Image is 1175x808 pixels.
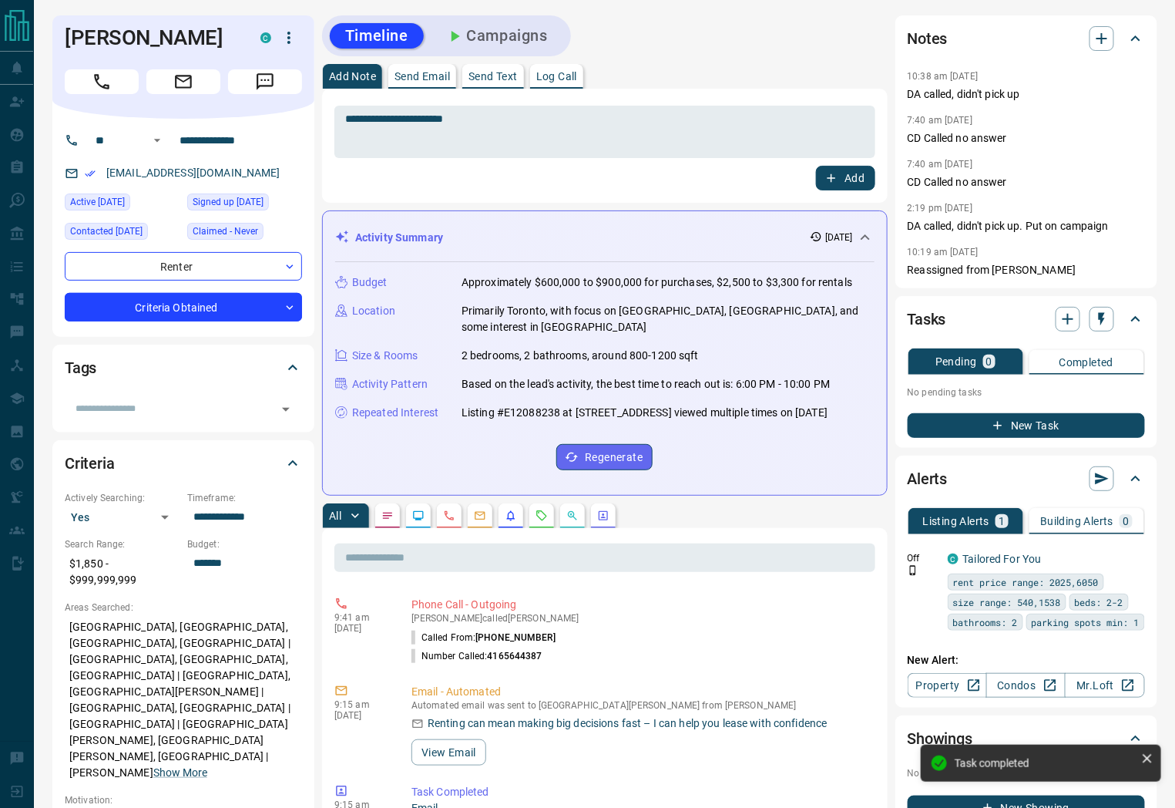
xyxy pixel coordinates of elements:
button: Campaigns [430,23,563,49]
p: CD Called no answer [908,174,1145,190]
p: Size & Rooms [352,348,418,364]
p: Off [908,551,938,565]
div: Yes [65,505,180,530]
p: 9:15 am [334,699,388,710]
p: Budget: [187,537,302,551]
span: size range: 540,1538 [953,594,1061,610]
p: All [329,510,341,521]
div: Sun Sep 14 2025 [65,223,180,244]
p: 2 bedrooms, 2 bathrooms, around 800-1200 sqft [462,348,699,364]
p: Task Completed [411,784,869,800]
p: No pending tasks [908,381,1145,404]
svg: Emails [474,510,486,522]
p: Timeframe: [187,491,302,505]
button: Open [148,131,166,150]
p: [DATE] [334,623,388,634]
p: DA called, didn't pick up [908,86,1145,103]
h2: Alerts [908,466,948,491]
p: [DATE] [825,231,853,244]
button: Timeline [330,23,424,49]
p: Log Call [536,71,577,82]
button: View Email [411,739,486,766]
p: Send Text [468,71,518,82]
p: Number Called: [411,649,542,663]
p: Search Range: [65,537,180,551]
p: Building Alerts [1040,516,1113,527]
p: Renting can mean making big decisions fast – I can help you lease with confidence [428,715,828,732]
p: Reassigned from [PERSON_NAME] [908,262,1145,278]
p: New Alert: [908,652,1145,668]
svg: Opportunities [566,510,579,522]
p: Completed [1059,357,1114,368]
p: [GEOGRAPHIC_DATA], [GEOGRAPHIC_DATA], [GEOGRAPHIC_DATA], [GEOGRAPHIC_DATA] | [GEOGRAPHIC_DATA], [... [65,614,302,786]
p: Called From: [411,631,556,645]
p: DA called, didn't pick up. Put on campaign [908,218,1145,234]
span: bathrooms: 2 [953,614,1018,630]
p: Email - Automated [411,684,869,700]
div: Activity Summary[DATE] [335,224,875,252]
p: $1,850 - $999,999,999 [65,551,180,593]
div: Sun Mar 27 2016 [187,194,302,215]
button: New Task [908,413,1145,438]
h2: Criteria [65,451,115,476]
p: Activity Pattern [352,376,428,392]
svg: Email Verified [85,168,96,179]
p: 7:40 am [DATE] [908,115,973,126]
span: Message [228,69,302,94]
span: 4165644387 [488,651,542,662]
div: Criteria [65,445,302,482]
a: Mr.Loft [1065,673,1144,698]
p: Budget [352,274,388,291]
svg: Listing Alerts [505,510,517,522]
span: Email [146,69,220,94]
a: Tailored For You [963,553,1042,565]
h2: Showings [908,726,973,751]
p: Approximately $600,000 to $900,000 for purchases, $2,500 to $3,300 for rentals [462,274,852,291]
button: Show More [153,765,207,781]
p: 0 [1123,516,1129,527]
svg: Agent Actions [597,510,609,522]
svg: Notes [381,510,394,522]
p: Listing Alerts [923,516,990,527]
p: Repeated Interest [352,405,438,421]
p: [PERSON_NAME] called [PERSON_NAME] [411,613,869,624]
p: Listing #E12088238 at [STREET_ADDRESS] viewed multiple times on [DATE] [462,405,828,421]
p: Automated email was sent to [GEOGRAPHIC_DATA][PERSON_NAME] from [PERSON_NAME] [411,700,869,711]
p: Actively Searching: [65,491,180,505]
h2: Tags [65,355,96,380]
a: Condos [986,673,1066,698]
svg: Push Notification Only [908,565,918,576]
p: Phone Call - Outgoing [411,597,869,613]
p: Areas Searched: [65,601,302,614]
span: beds: 2-2 [1075,594,1123,610]
span: [PHONE_NUMBER] [475,632,556,643]
button: Open [275,399,297,420]
svg: Calls [443,510,455,522]
svg: Requests [535,510,548,522]
span: Claimed - Never [193,224,258,239]
span: Contacted [DATE] [70,224,143,239]
h2: Notes [908,26,948,51]
p: 7:40 am [DATE] [908,159,973,170]
div: Renter [65,252,302,281]
span: parking spots min: 1 [1032,614,1140,630]
div: Thu Sep 11 2025 [65,194,180,215]
p: Activity Summary [355,230,443,246]
span: Active [DATE] [70,194,125,210]
svg: Lead Browsing Activity [412,510,425,522]
a: [EMAIL_ADDRESS][DOMAIN_NAME] [106,167,280,179]
p: Primarily Toronto, with focus on [GEOGRAPHIC_DATA], [GEOGRAPHIC_DATA], and some interest in [GEOG... [462,303,875,335]
span: Signed up [DATE] [193,194,264,210]
h2: Tasks [908,307,946,332]
p: 10:19 am [DATE] [908,247,979,258]
p: 10:38 am [DATE] [908,71,979,82]
button: Regenerate [556,444,653,470]
div: Criteria Obtained [65,293,302,322]
button: Add [816,166,875,190]
p: Pending [935,356,977,367]
span: Call [65,69,139,94]
p: Motivation: [65,793,302,807]
div: Showings [908,720,1145,757]
div: Tags [65,349,302,386]
div: Tasks [908,301,1145,338]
